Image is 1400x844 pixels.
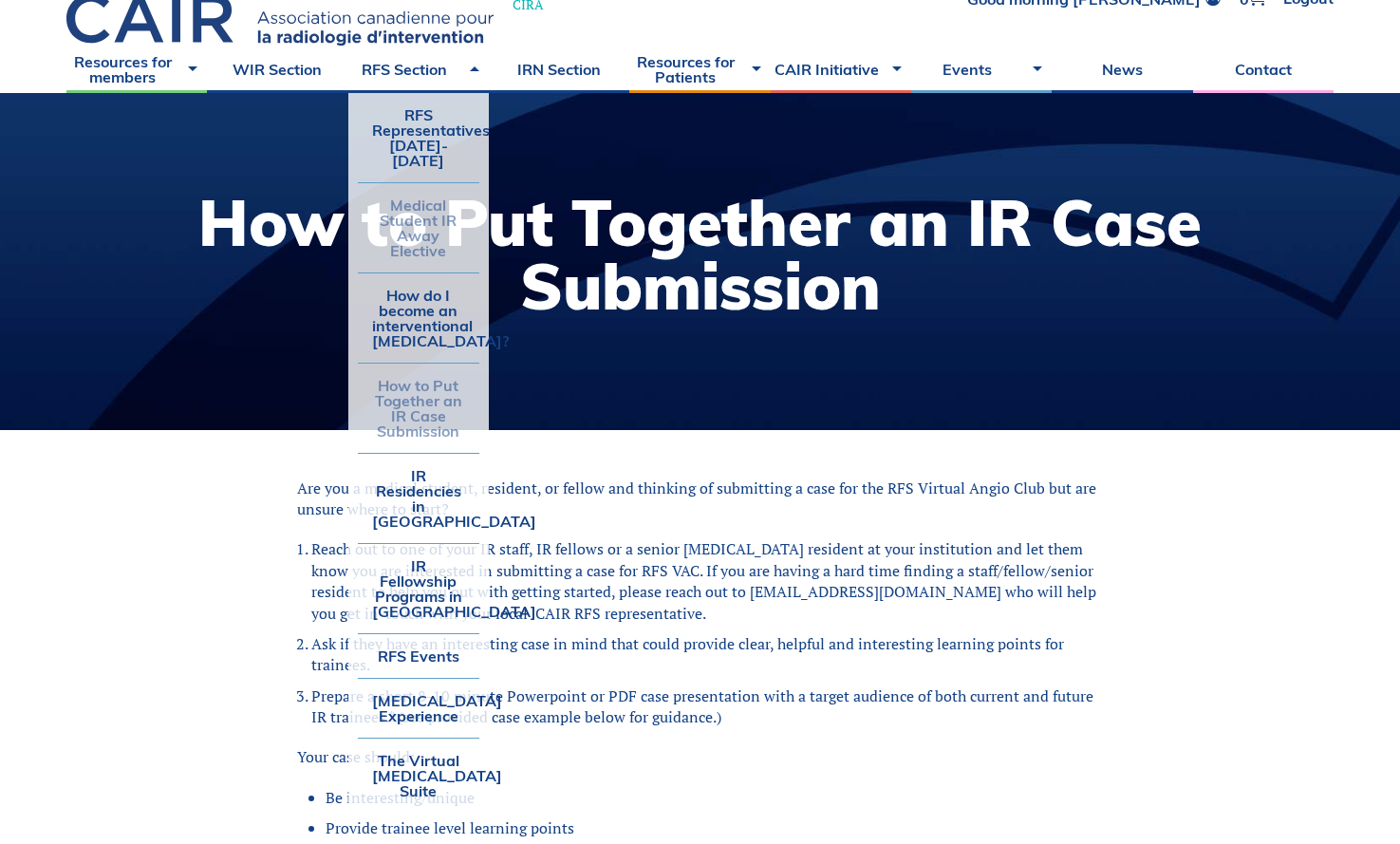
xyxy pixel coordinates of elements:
a: IR Residencies in [GEOGRAPHIC_DATA] [358,454,479,543]
a: Events [911,46,1052,93]
li: Prepare a short 8-10 minute Powerpoint or PDF case presentation with a target audience of both cu... [311,685,1104,728]
a: Contact [1193,46,1334,93]
li: Provide trainee level learning points [326,817,1104,838]
a: IRN Section [489,46,629,93]
h1: How to Put Together an IR Case Submission [19,191,1381,318]
a: [MEDICAL_DATA] Experience [358,679,479,738]
li: Ask if they have an interesting case in mind that could provide clear, helpful and interesting le... [311,633,1104,676]
a: WIR Section [207,46,347,93]
a: RFS Representatives [DATE]-[DATE] [358,93,479,182]
a: IR Fellowship Programs in [GEOGRAPHIC_DATA] [358,544,479,633]
p: Your case should: [297,746,1104,767]
li: Reach out to one of your IR staff, IR fellows or a senior [MEDICAL_DATA] resident at your institu... [311,538,1104,624]
a: How do I become an interventional [MEDICAL_DATA]? [358,273,479,363]
p: Are you a medical student, resident, or fellow and thinking of submitting a case for the RFS Virt... [297,478,1104,520]
a: RFS Events [358,634,479,678]
li: Be interesting/unique [326,787,1104,808]
a: News [1052,46,1192,93]
a: Medical Student IR Away Elective [358,183,479,272]
a: The Virtual [MEDICAL_DATA] Suite [358,739,479,813]
a: CAIR Initiative [771,46,911,93]
a: Resources for members [66,46,207,93]
a: RFS Section [348,46,489,93]
a: Resources for Patients [629,46,770,93]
